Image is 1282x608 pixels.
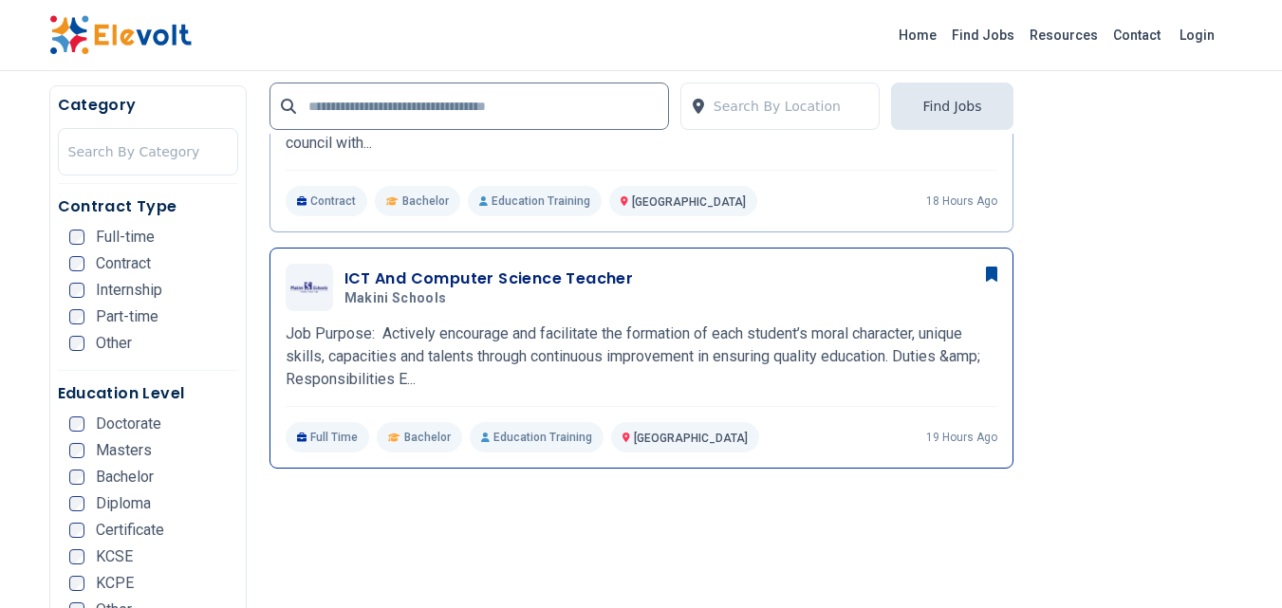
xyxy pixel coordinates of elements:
[404,430,451,445] span: Bachelor
[632,195,746,209] span: [GEOGRAPHIC_DATA]
[69,416,84,432] input: Doctorate
[286,264,997,452] a: Makini SchoolsICT And Computer Science TeacherMakini SchoolsJob Purpose: Actively encourage and f...
[69,549,84,564] input: KCSE
[470,422,604,452] p: Education Training
[96,416,161,432] span: Doctorate
[96,523,164,538] span: Certificate
[891,20,944,50] a: Home
[49,15,192,55] img: Elevolt
[96,443,152,458] span: Masters
[96,496,151,511] span: Diploma
[286,322,997,391] p: Job Purpose: Actively encourage and facilitate the formation of each student’s moral character, u...
[891,83,1013,130] button: Find Jobs
[1168,16,1226,54] a: Login
[69,309,84,324] input: Part-time
[69,283,84,298] input: Internship
[1022,20,1105,50] a: Resources
[96,576,134,591] span: KCPE
[69,443,84,458] input: Masters
[96,470,154,485] span: Bachelor
[69,470,84,485] input: Bachelor
[1105,20,1168,50] a: Contact
[96,309,158,324] span: Part-time
[58,382,238,405] h5: Education Level
[58,94,238,117] h5: Category
[926,430,997,445] p: 19 hours ago
[58,195,238,218] h5: Contract Type
[402,193,449,209] span: Bachelor
[96,256,151,271] span: Contract
[96,549,133,564] span: KCSE
[69,336,84,351] input: Other
[69,496,84,511] input: Diploma
[944,20,1022,50] a: Find Jobs
[926,193,997,209] p: 18 hours ago
[1187,517,1282,608] iframe: Chat Widget
[96,230,155,245] span: Full-time
[69,523,84,538] input: Certificate
[69,230,84,245] input: Full-time
[69,256,84,271] input: Contract
[634,432,748,445] span: [GEOGRAPHIC_DATA]
[286,422,370,452] p: Full Time
[69,576,84,591] input: KCPE
[290,282,328,294] img: Makini Schools
[468,186,602,216] p: Education Training
[344,267,634,290] h3: ICT And Computer Science Teacher
[96,283,162,298] span: Internship
[96,336,132,351] span: Other
[286,186,368,216] p: Contract
[344,290,447,307] span: Makini Schools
